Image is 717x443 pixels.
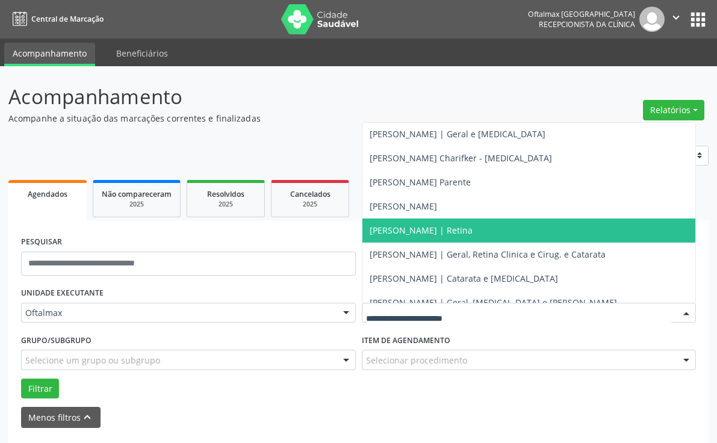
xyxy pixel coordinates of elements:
[370,297,617,308] span: [PERSON_NAME] | Geral, [MEDICAL_DATA] e [PERSON_NAME]
[370,249,606,260] span: [PERSON_NAME] | Geral, Retina Clinica e Cirug. e Catarata
[8,82,498,112] p: Acompanhamento
[4,43,95,66] a: Acompanhamento
[362,331,450,350] label: Item de agendamento
[370,152,552,164] span: [PERSON_NAME] Charifker - [MEDICAL_DATA]
[81,410,94,424] i: keyboard_arrow_up
[196,200,256,209] div: 2025
[688,9,709,30] button: apps
[669,11,683,24] i: 
[102,189,172,199] span: Não compareceram
[31,14,104,24] span: Central de Marcação
[8,112,498,125] p: Acompanhe a situação das marcações correntes e finalizadas
[207,189,244,199] span: Resolvidos
[102,200,172,209] div: 2025
[639,7,665,32] img: img
[370,176,471,188] span: [PERSON_NAME] Parente
[539,19,635,29] span: Recepcionista da clínica
[28,189,67,199] span: Agendados
[370,128,545,140] span: [PERSON_NAME] | Geral e [MEDICAL_DATA]
[21,331,92,350] label: Grupo/Subgrupo
[21,379,59,399] button: Filtrar
[528,9,635,19] div: Oftalmax [GEOGRAPHIC_DATA]
[665,7,688,32] button: 
[366,354,467,367] span: Selecionar procedimento
[21,284,104,303] label: UNIDADE EXECUTANTE
[290,189,331,199] span: Cancelados
[643,100,704,120] button: Relatórios
[108,43,176,64] a: Beneficiários
[8,9,104,29] a: Central de Marcação
[370,225,473,236] span: [PERSON_NAME] | Retina
[370,200,437,212] span: [PERSON_NAME]
[21,407,101,428] button: Menos filtroskeyboard_arrow_up
[21,233,62,252] label: PESQUISAR
[25,354,160,367] span: Selecione um grupo ou subgrupo
[280,200,340,209] div: 2025
[25,307,331,319] span: Oftalmax
[370,273,558,284] span: [PERSON_NAME] | Catarata e [MEDICAL_DATA]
